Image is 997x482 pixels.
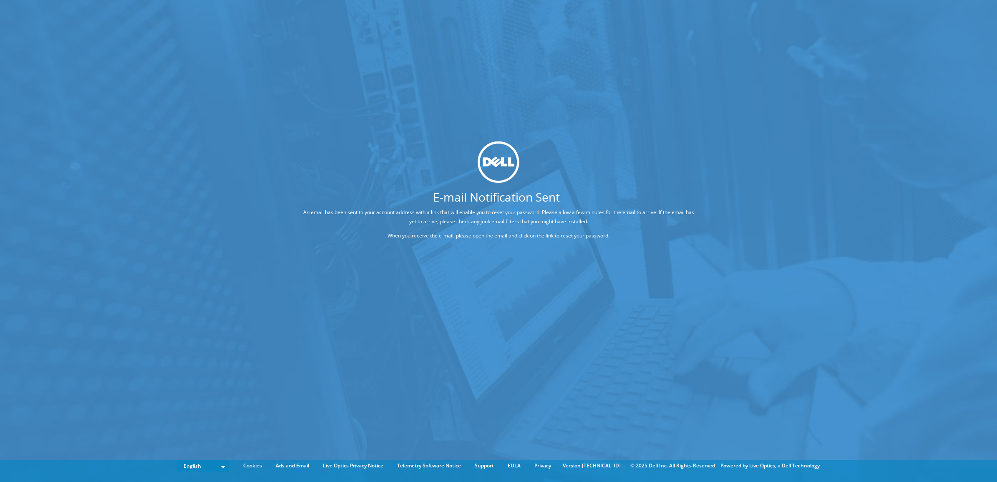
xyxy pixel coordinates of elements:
[501,461,527,470] a: EULA
[300,207,697,226] p: An email has been sent to your account address with a link that will enable you to reset your pas...
[269,461,315,470] a: Ads and Email
[269,191,724,202] h1: E-mail Notification Sent
[559,461,625,470] li: Version [TECHNICAL_ID]
[478,141,519,183] img: dell_svg_logo.svg
[237,461,268,470] a: Cookies
[528,461,557,470] a: Privacy
[468,461,500,470] a: Support
[720,461,820,470] li: Powered by Live Optics, a Dell Technology
[391,461,467,470] a: Telemetry Software Notice
[626,461,719,470] li: © 2025 Dell Inc. All Rights Reserved
[300,231,697,240] p: When you receive the e-mail, please open the email and click on the link to reset your password.
[317,461,390,470] a: Live Optics Privacy Notice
